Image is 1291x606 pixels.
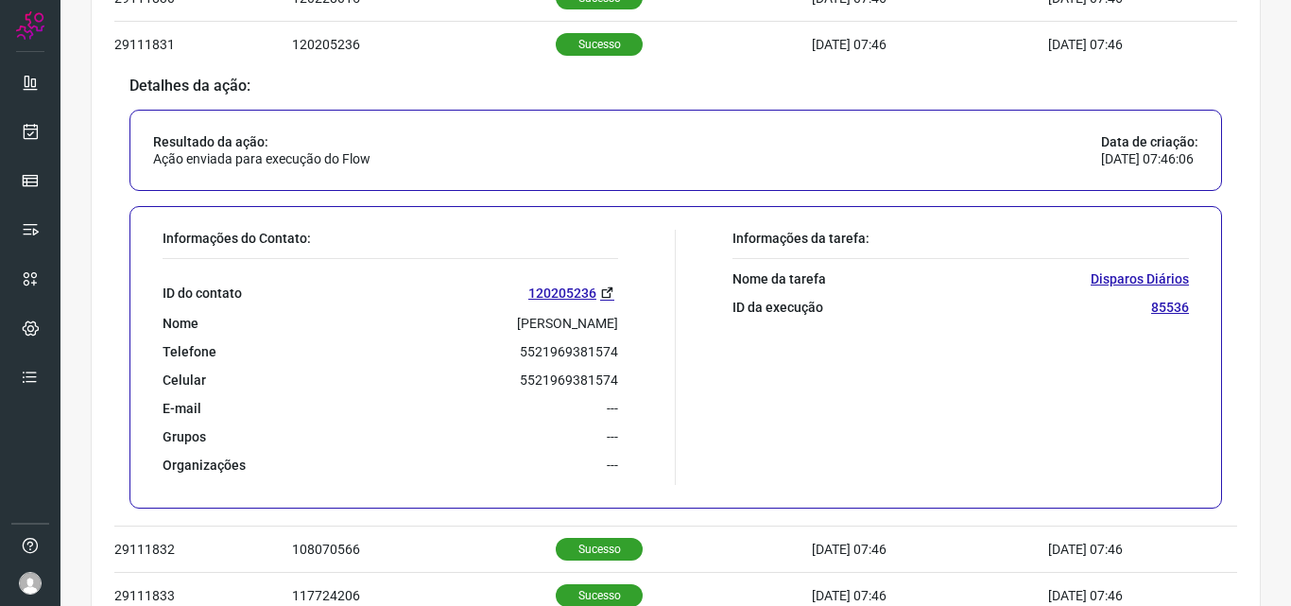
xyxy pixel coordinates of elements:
[114,21,292,67] td: 29111831
[607,428,618,445] p: ---
[163,372,206,389] p: Celular
[163,400,201,417] p: E-mail
[812,21,1048,67] td: [DATE] 07:46
[19,572,42,595] img: avatar-user-boy.jpg
[556,33,643,56] p: Sucesso
[163,457,246,474] p: Organizações
[163,315,198,332] p: Nome
[732,299,823,316] p: ID da execução
[556,538,643,561] p: Sucesso
[1048,527,1180,573] td: [DATE] 07:46
[1048,21,1180,67] td: [DATE] 07:46
[16,11,44,40] img: Logo
[163,285,242,302] p: ID do contato
[163,230,618,247] p: Informações do Contato:
[1091,270,1189,287] p: Disparos Diários
[1101,133,1198,150] p: Data de criação:
[1101,150,1198,167] p: [DATE] 07:46:06
[129,78,1222,95] p: Detalhes da ação:
[520,343,618,360] p: 5521969381574
[292,21,556,67] td: 120205236
[607,457,618,474] p: ---
[153,133,370,150] p: Resultado da ação:
[520,372,618,389] p: 5521969381574
[114,527,292,573] td: 29111832
[607,400,618,417] p: ---
[732,230,1189,247] p: Informações da tarefa:
[812,527,1048,573] td: [DATE] 07:46
[732,270,826,287] p: Nome da tarefa
[292,527,556,573] td: 108070566
[1151,299,1189,316] p: 85536
[163,343,216,360] p: Telefone
[163,428,206,445] p: Grupos
[517,315,618,332] p: [PERSON_NAME]
[153,150,370,167] p: Ação enviada para execução do Flow
[528,282,618,303] a: 120205236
